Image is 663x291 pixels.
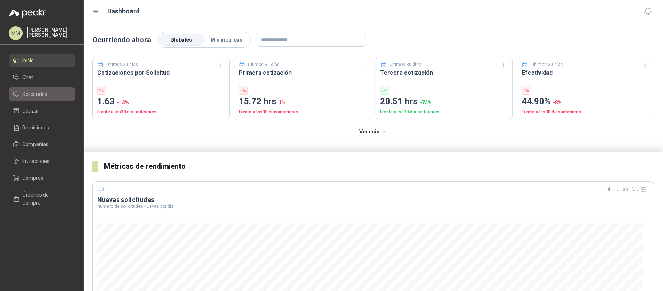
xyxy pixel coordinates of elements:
p: 1.63 [97,95,225,109]
span: Órdenes de Compra [23,191,68,207]
span: Compras [23,174,44,182]
p: Últimos 30 días [107,61,138,68]
p: Últimos 30 días [531,61,563,68]
a: Remisiones [9,121,75,135]
a: Compras [9,171,75,185]
div: MM [9,26,23,40]
span: Globales [171,37,192,43]
p: Frente a los 30 días anteriores [380,109,508,116]
p: 15.72 hrs [239,95,367,109]
p: Frente a los 30 días anteriores [97,109,225,116]
a: Solicitudes [9,87,75,101]
h3: Cotizaciones por Solicitud [97,68,225,77]
p: 20.51 hrs [380,95,508,109]
span: Remisiones [23,124,50,132]
h3: Tercera cotización [380,68,508,77]
span: -8 % [553,100,562,105]
h3: Efectividad [522,68,650,77]
a: Órdenes de Compra [9,188,75,210]
p: [PERSON_NAME] [PERSON_NAME] [27,27,75,38]
h1: Dashboard [108,6,140,16]
h3: Primera cotización [239,68,367,77]
span: Mis métricas [210,37,242,43]
span: Solicitudes [23,90,48,98]
span: Inicio [23,57,34,65]
span: -13 % [117,100,129,105]
a: Inicio [9,54,75,67]
p: Últimos 30 días [390,61,421,68]
img: Logo peakr [9,9,46,18]
a: Cotizar [9,104,75,118]
a: Chat [9,70,75,84]
a: Compañías [9,137,75,151]
h3: Métricas de rendimiento [104,161,654,172]
span: Compañías [23,140,49,148]
p: 44.90% [522,95,650,109]
span: Invitaciones [23,157,50,165]
button: Ver más [355,125,391,139]
span: -73 % [420,100,432,105]
p: Últimos 30 días [248,61,280,68]
div: Últimos 30 días [606,184,650,195]
span: Cotizar [23,107,39,115]
span: 1 % [279,100,285,105]
span: Chat [23,73,33,81]
p: Número de solicitudes nuevas por día [97,204,650,209]
p: Ocurriendo ahora [92,34,151,46]
p: Frente a los 30 días anteriores [239,109,367,116]
h3: Nuevas solicitudes [97,195,650,204]
a: Invitaciones [9,154,75,168]
p: Frente a los 30 días anteriores [522,109,650,116]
